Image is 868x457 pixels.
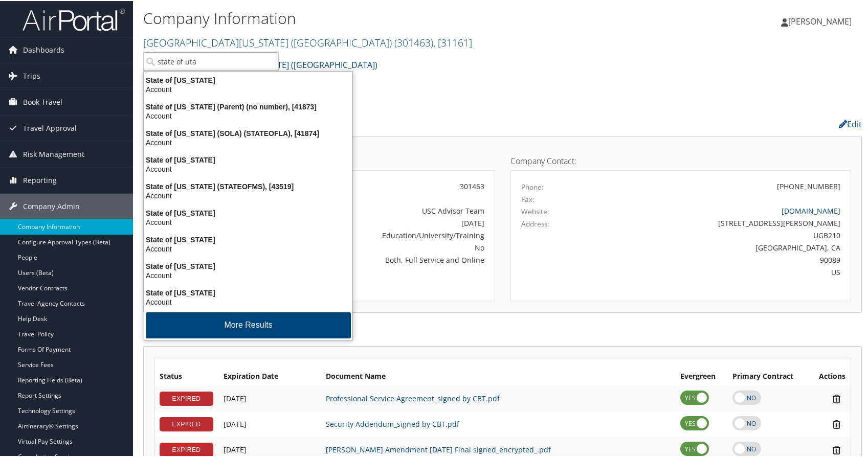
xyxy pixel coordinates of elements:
div: Account [138,190,359,199]
span: ( 301463 ) [394,35,433,49]
div: State of [US_STATE] (SOLA) (STATEOFLA), [41874] [138,128,359,137]
span: Company Admin [23,193,80,218]
a: [DOMAIN_NAME] [782,205,840,215]
div: [DATE] [276,217,484,227]
th: Primary Contract [727,367,809,385]
th: Document Name [321,367,675,385]
div: USC Advisor Team [276,204,484,215]
div: Account [138,243,359,253]
div: [PHONE_NUMBER] [777,180,840,191]
span: Book Travel [23,88,62,114]
h2: Company Profile: [143,114,617,131]
th: Evergreen [675,367,727,385]
div: [GEOGRAPHIC_DATA], CA [605,241,840,252]
div: State of [US_STATE] (Parent) (no number), [41873] [138,101,359,110]
div: EXPIRED [160,391,213,405]
div: Account [138,217,359,226]
input: Search Accounts [144,51,278,70]
span: Reporting [23,167,57,192]
div: Add/Edit Date [224,444,316,453]
i: Remove Contract [828,393,845,403]
h1: Company Information [143,7,622,28]
div: 90089 [605,254,840,264]
a: Edit [839,118,862,129]
div: EXPIRED [160,442,213,456]
div: 301463 [276,180,484,191]
div: Account [138,164,359,173]
div: US [605,266,840,277]
div: Add/Edit Date [224,419,316,428]
img: airportal-logo.png [23,7,125,31]
div: Account [138,296,359,306]
span: Dashboards [23,36,64,62]
div: EXPIRED [160,416,213,430]
div: State of [US_STATE] [138,208,359,217]
label: Phone: [521,181,544,191]
span: Risk Management [23,141,84,166]
th: Status [154,367,218,385]
span: [DATE] [224,444,247,453]
div: Account [138,84,359,93]
a: [PERSON_NAME] [781,5,862,36]
label: Fax: [521,193,535,203]
div: State of [US_STATE] [138,75,359,84]
span: [PERSON_NAME] [788,15,852,26]
label: Website: [521,205,549,216]
div: State of [US_STATE] [138,287,359,296]
div: UGB210 [605,229,840,240]
span: [DATE] [224,418,247,428]
div: Both, Full Service and Online [276,254,484,264]
i: Remove Contract [828,444,845,454]
span: , [ 31161 ] [433,35,472,49]
label: Address: [521,218,549,228]
a: [GEOGRAPHIC_DATA][US_STATE] ([GEOGRAPHIC_DATA]) [143,35,472,49]
div: State of [US_STATE] [138,261,359,270]
a: [PERSON_NAME] Amendment [DATE] Final signed_encrypted_.pdf [326,444,551,453]
div: No [276,241,484,252]
a: Professional Service Agreement_signed by CBT.pdf [326,393,500,402]
div: State of [US_STATE] (STATEOFMS), [43519] [138,181,359,190]
th: Expiration Date [218,367,321,385]
div: Account [138,270,359,279]
div: Account [138,137,359,146]
th: Actions [809,367,851,385]
span: Travel Approval [23,115,77,140]
button: More Results [146,311,351,337]
div: Account [138,110,359,120]
div: State of [US_STATE] [138,234,359,243]
div: [STREET_ADDRESS][PERSON_NAME] [605,217,840,227]
h4: Company Contact: [510,156,852,164]
div: Education/University/Training [276,229,484,240]
span: Trips [23,62,40,88]
div: State of [US_STATE] [138,154,359,164]
h2: Contracts: [143,324,862,341]
i: Remove Contract [828,418,845,429]
a: Security Addendum_signed by CBT.pdf [326,418,459,428]
div: Add/Edit Date [224,393,316,402]
span: [DATE] [224,393,247,402]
